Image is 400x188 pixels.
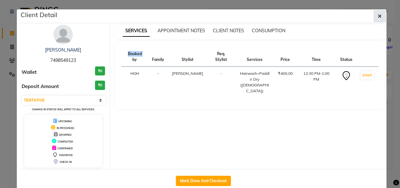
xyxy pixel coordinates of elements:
td: 12:30 PM-1:00 PM [297,67,336,98]
span: Deposit Amount [22,83,59,90]
span: UPCOMING [58,120,72,123]
span: COMPLETED [58,140,73,143]
span: TENTATIVE [59,153,73,157]
th: Stylist [168,47,207,67]
div: ₹400.00 [278,71,293,76]
span: SERVICES [123,25,150,37]
th: Req. Stylist [207,47,235,67]
td: - [207,67,235,98]
td: - [148,67,168,98]
h3: ₹0 [95,81,105,90]
img: avatar [53,25,73,44]
h5: Client Detail [21,10,57,20]
th: Services [235,47,274,67]
th: Price [274,47,297,67]
a: [PERSON_NAME] [45,47,81,53]
button: Mark Done And Checkout [176,176,231,186]
div: Hairwash+Paddle Dry ([DEMOGRAPHIC_DATA]) [239,71,270,94]
span: CONSUMPTION [252,28,285,34]
th: Status [336,47,356,67]
span: IN PROGRESS [57,126,74,130]
span: [PERSON_NAME] [172,71,203,76]
span: APPOINTMENT NOTES [157,28,205,34]
span: CONFIRMED [57,147,73,150]
span: CHECK-IN [60,160,72,163]
td: HOH [121,67,148,98]
button: START [361,71,374,79]
span: DROPPED [59,133,71,136]
span: 7498549123 [50,57,76,63]
th: Time [297,47,336,67]
small: Change in status will apply to all services. [32,108,95,111]
th: Booked by [121,47,148,67]
h3: ₹0 [95,66,105,76]
th: Family [148,47,168,67]
span: Wallet [22,69,37,76]
span: CLIENT NOTES [213,28,244,34]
